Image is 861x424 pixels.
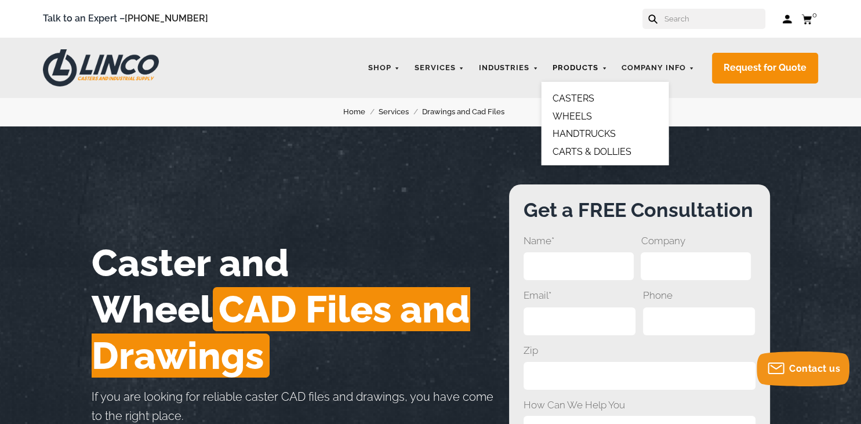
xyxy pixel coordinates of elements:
[789,363,840,374] span: Contact us
[343,106,379,118] a: Home
[801,12,818,26] a: 0
[524,233,634,249] span: Name*
[524,287,636,303] span: Email*
[641,252,751,280] input: Company
[524,199,755,221] h3: Get a FREE Consultation
[812,10,817,19] span: 0
[43,11,208,27] span: Talk to an Expert –
[524,397,755,413] span: How Can We Help You
[379,106,422,118] a: Services
[553,146,631,157] a: CARTS & DOLLIES
[641,233,751,249] span: Company
[524,307,636,335] input: Email*
[553,93,594,104] a: CASTERS
[473,57,544,79] a: Industries
[643,307,755,335] input: Phone
[757,351,849,386] button: Contact us
[92,240,495,379] h1: Caster and Wheel
[125,13,208,24] a: [PHONE_NUMBER]
[547,57,613,79] a: Products
[409,57,470,79] a: Services
[553,128,616,139] a: HANDTRUCKS
[616,57,700,79] a: Company Info
[524,252,634,280] input: Name*
[422,106,518,118] a: Drawings and Cad Files
[362,57,406,79] a: Shop
[783,13,793,25] a: Log in
[524,342,755,358] span: Zip
[92,287,470,378] span: CAD Files and Drawings
[712,53,818,84] a: Request for Quote
[43,49,159,86] img: LINCO CASTERS & INDUSTRIAL SUPPLY
[643,287,755,303] span: Phone
[524,362,755,390] input: Zip
[663,9,765,29] input: Search
[553,111,592,122] a: WHEELS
